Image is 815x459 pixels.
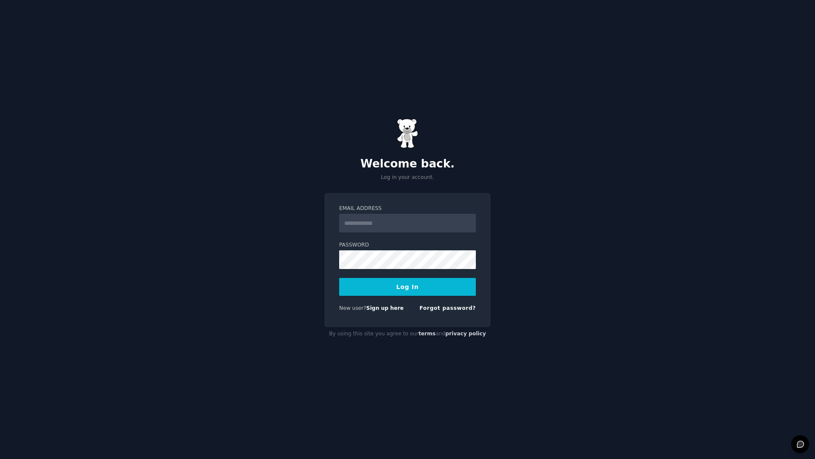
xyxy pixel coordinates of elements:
[339,278,476,296] button: Log In
[324,174,491,181] p: Log in your account.
[324,327,491,341] div: By using this site you agree to our and
[419,305,476,311] a: Forgot password?
[339,205,476,212] label: Email Address
[339,241,476,249] label: Password
[324,157,491,171] h2: Welcome back.
[445,331,486,337] a: privacy policy
[419,331,436,337] a: terms
[397,119,418,148] img: Gummy Bear
[366,305,404,311] a: Sign up here
[339,305,366,311] span: New user?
